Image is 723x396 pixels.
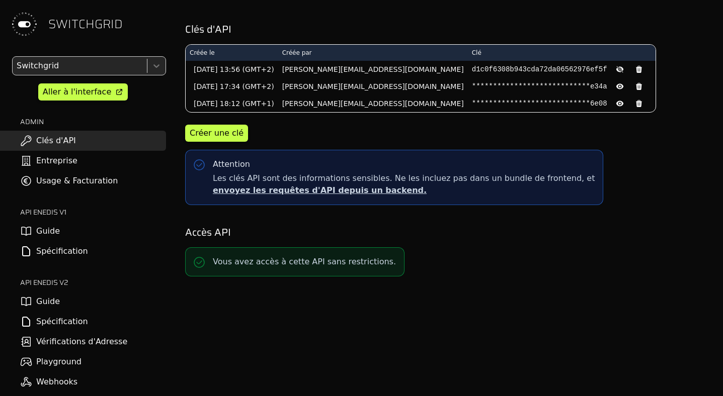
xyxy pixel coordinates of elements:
[278,95,468,112] td: [PERSON_NAME][EMAIL_ADDRESS][DOMAIN_NAME]
[185,225,709,239] h2: Accès API
[186,95,278,112] td: [DATE] 18:12 (GMT+1)
[185,22,709,36] h2: Clés d'API
[186,78,278,95] td: [DATE] 17:34 (GMT+2)
[213,184,595,196] p: envoyez les requêtes d'API depuis un backend.
[278,61,468,78] td: [PERSON_NAME][EMAIL_ADDRESS][DOMAIN_NAME]
[190,127,244,139] div: Créer une clé
[186,61,278,78] td: [DATE] 13:56 (GMT+2)
[213,158,250,170] div: Attention
[38,83,128,101] a: Aller à l'interface
[43,86,111,98] div: Aller à l'interface
[213,256,396,268] p: Vous avez accès à cette API sans restrictions.
[213,172,595,196] span: Les clés API sont des informations sensibles. Ne les incluez pas dans un bundle de frontend, et
[278,45,468,61] th: Créée par
[20,117,166,127] h2: ADMIN
[472,64,607,74] pre: d1c0f6308b943cda72da06562976ef5f
[468,45,656,61] th: Clé
[185,125,248,142] button: Créer une clé
[186,45,278,61] th: Créée le
[8,8,40,40] img: Switchgrid Logo
[278,78,468,95] td: [PERSON_NAME][EMAIL_ADDRESS][DOMAIN_NAME]
[20,277,166,287] h2: API ENEDIS v2
[48,16,123,32] span: SWITCHGRID
[20,207,166,217] h2: API ENEDIS v1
